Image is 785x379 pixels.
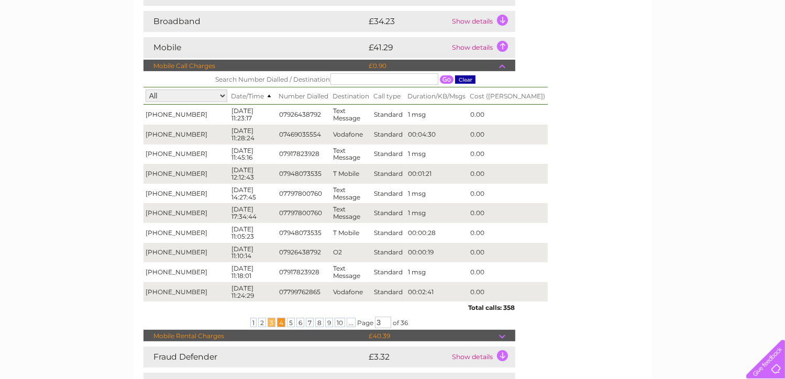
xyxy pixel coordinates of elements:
[406,144,468,164] td: 1 msg
[406,184,468,204] td: 1 msg
[450,37,515,58] td: Show details
[229,125,277,144] td: [DATE] 11:28:24
[331,184,372,204] td: Text Message
[372,184,406,204] td: Standard
[468,282,548,302] td: 0.00
[250,318,257,327] span: 1
[229,203,277,223] td: [DATE] 17:34:44
[367,330,499,342] td: £40.39
[406,164,468,184] td: 00:01:21
[750,44,775,52] a: Log out
[450,11,515,32] td: Show details
[229,184,277,204] td: [DATE] 14:27:45
[231,92,275,100] span: Date/Time
[601,44,621,52] a: Water
[277,203,331,223] td: 07797800760
[277,243,331,263] td: 07926438792
[229,243,277,263] td: [DATE] 11:10:14
[656,44,688,52] a: Telecoms
[331,262,372,282] td: Text Message
[367,60,499,72] td: £0.90
[296,318,304,327] span: 6
[143,203,229,223] td: [PHONE_NUMBER]
[331,105,372,125] td: Text Message
[143,262,229,282] td: [PHONE_NUMBER]
[229,223,277,243] td: [DATE] 11:05:23
[694,44,709,52] a: Blog
[331,144,372,164] td: Text Message
[470,92,546,100] span: Cost ([PERSON_NAME])
[468,125,548,144] td: 0.00
[268,318,275,327] span: 3
[143,302,515,311] div: Total calls: 358
[588,5,660,18] a: 0333 014 3131
[372,203,406,223] td: Standard
[277,223,331,243] td: 07948073535
[401,319,408,327] span: 36
[372,105,406,125] td: Standard
[143,223,229,243] td: [PHONE_NUMBER]
[627,44,650,52] a: Energy
[372,223,406,243] td: Standard
[277,125,331,144] td: 07469035554
[372,164,406,184] td: Standard
[277,184,331,204] td: 07797800760
[143,164,229,184] td: [PHONE_NUMBER]
[468,203,548,223] td: 0.00
[406,282,468,302] td: 00:02:41
[143,71,548,87] th: Search Number Dialled / Destination
[287,318,295,327] span: 5
[315,318,324,327] span: 8
[306,318,314,327] span: 7
[468,243,548,263] td: 0.00
[143,243,229,263] td: [PHONE_NUMBER]
[450,347,515,367] td: Show details
[468,184,548,204] td: 0.00
[331,125,372,144] td: Vodafone
[715,44,741,52] a: Contact
[333,92,370,100] span: Destination
[146,6,640,51] div: Clear Business is a trading name of Verastar Limited (registered in [GEOGRAPHIC_DATA] No. 3667643...
[229,282,277,302] td: [DATE] 11:24:29
[258,318,266,327] span: 2
[372,282,406,302] td: Standard
[367,37,450,58] td: £41.29
[408,92,466,100] span: Duration/KB/Msgs
[229,105,277,125] td: [DATE] 11:23:17
[277,144,331,164] td: 07917823928
[468,223,548,243] td: 0.00
[277,164,331,184] td: 07948073535
[347,318,356,327] span: ...
[143,282,229,302] td: [PHONE_NUMBER]
[277,282,331,302] td: 07799762865
[468,105,548,125] td: 0.00
[406,105,468,125] td: 1 msg
[331,164,372,184] td: T Mobile
[468,164,548,184] td: 0.00
[468,262,548,282] td: 0.00
[331,243,372,263] td: O2
[143,125,229,144] td: [PHONE_NUMBER]
[229,164,277,184] td: [DATE] 12:12:43
[229,144,277,164] td: [DATE] 11:45:16
[367,11,450,32] td: £34.23
[229,262,277,282] td: [DATE] 11:18:01
[277,262,331,282] td: 07917823928
[143,105,229,125] td: [PHONE_NUMBER]
[143,60,367,72] td: Mobile Call Charges
[331,223,372,243] td: T Mobile
[27,27,81,59] img: logo.png
[357,319,373,327] span: Page
[143,11,367,32] td: Broadband
[372,243,406,263] td: Standard
[406,203,468,223] td: 1 msg
[406,125,468,144] td: 00:04:30
[325,318,333,327] span: 9
[143,37,367,58] td: Mobile
[143,184,229,204] td: [PHONE_NUMBER]
[279,92,329,100] span: Number Dialled
[406,243,468,263] td: 00:00:19
[406,262,468,282] td: 1 msg
[367,347,450,367] td: £3.32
